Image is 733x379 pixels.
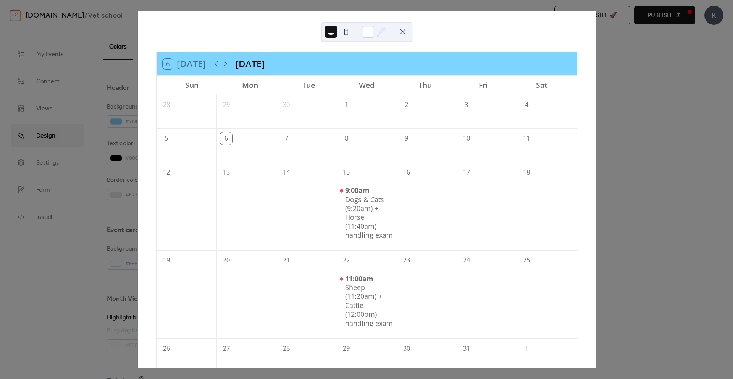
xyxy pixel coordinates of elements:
div: 4 [520,99,533,111]
div: 23 [400,254,413,267]
div: 16 [400,166,413,179]
div: 19 [160,254,173,267]
div: 14 [280,166,293,179]
div: 28 [160,99,173,111]
div: 28 [280,342,293,355]
div: 17 [460,166,473,179]
div: 2 [400,99,413,111]
div: 15 [340,166,353,179]
div: Fri [454,76,513,94]
div: 31 [460,342,473,355]
div: 1 [520,342,533,355]
span: 9:00am [345,186,371,195]
div: Mon [221,76,279,94]
span: 11:00am [345,274,375,283]
div: Sat [512,76,571,94]
div: Tue [279,76,337,94]
div: 25 [520,254,533,267]
div: 30 [280,99,293,111]
div: 20 [220,254,232,267]
div: [DATE] [236,57,265,71]
div: 8 [340,132,353,145]
div: 13 [220,166,232,179]
div: 9 [400,132,413,145]
div: 26 [160,342,173,355]
div: 3 [460,99,473,111]
div: 1 [340,99,353,111]
div: 10 [460,132,473,145]
div: 30 [400,342,413,355]
div: 29 [220,99,232,111]
div: Dogs & Cats (9:20am) + Horse (11:40am) handling exam [337,186,397,240]
div: Wed [337,76,396,94]
div: 6 [220,132,232,145]
div: 29 [340,342,353,355]
div: Thu [396,76,454,94]
div: 27 [220,342,232,355]
div: 11 [520,132,533,145]
div: Dogs & Cats (9:20am) + Horse (11:40am) handling exam [345,195,394,240]
div: 18 [520,166,533,179]
div: 22 [340,254,353,267]
div: 24 [460,254,473,267]
div: Sun [163,76,221,94]
div: 7 [280,132,293,145]
div: Sheep (11:20am) + Cattle (12:00pm) handling exam [345,283,394,328]
div: 12 [160,166,173,179]
div: 21 [280,254,293,267]
div: Sheep (11:20am) + Cattle (12:00pm) handling exam [337,274,397,328]
div: 5 [160,132,173,145]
